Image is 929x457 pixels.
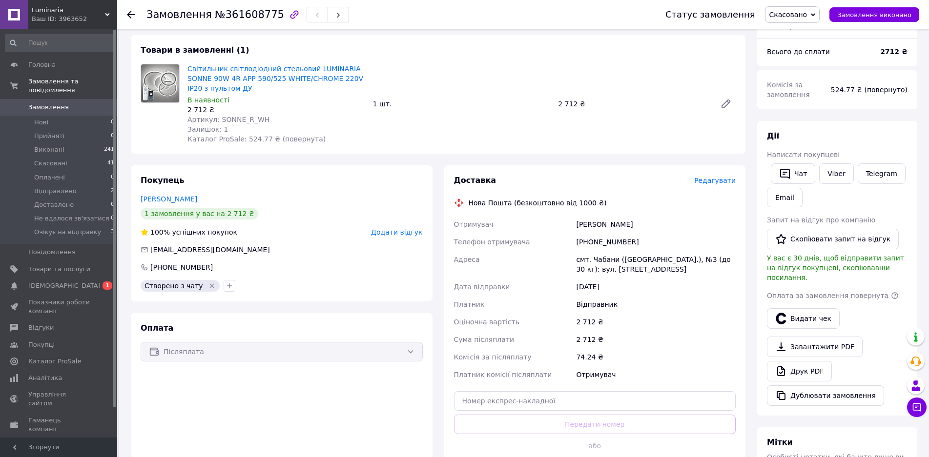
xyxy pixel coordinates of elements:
[454,238,530,246] span: Телефон отримувача
[767,308,840,329] button: Видати чек
[574,366,738,383] div: Отримувач
[34,173,65,182] span: Оплачені
[767,48,830,56] span: Всього до сплати
[767,22,794,30] span: 1 товар
[111,200,114,209] span: 0
[767,361,832,381] a: Друк PDF
[28,357,81,366] span: Каталог ProSale
[150,246,270,254] span: [EMAIL_ADDRESS][DOMAIN_NAME]
[694,177,736,184] span: Редагувати
[32,6,105,15] span: Luminaria
[28,416,90,434] span: Гаманець компанії
[150,228,170,236] span: 100%
[111,214,114,223] span: 0
[28,323,54,332] span: Відгуки
[34,132,64,140] span: Прийняті
[454,353,532,361] span: Комісія за післяплату
[574,296,738,313] div: Відправник
[111,187,114,196] span: 2
[107,159,114,168] span: 41
[769,11,807,19] span: Скасовано
[574,348,738,366] div: 74.24 ₴
[454,318,519,326] span: Оціночна вартість
[111,118,114,127] span: 0
[111,173,114,182] span: 0
[187,105,365,115] div: 2 712 ₴
[716,94,736,114] a: Редагувати
[829,7,919,22] button: Замовлення виконано
[767,337,863,357] a: Завантажити PDF
[665,10,755,20] div: Статус замовлення
[454,176,496,185] span: Доставка
[837,11,911,19] span: Замовлення виконано
[111,228,114,237] span: 3
[454,256,480,263] span: Адреса
[880,48,908,56] b: 2712 ₴
[819,163,853,184] a: Viber
[34,214,109,223] span: Не вдалося зв'язатися
[28,60,56,69] span: Головна
[767,254,904,281] span: У вас є 30 днів, щоб відправити запит на відгук покупцеві, скопіювавши посилання.
[369,97,555,111] div: 1 шт.
[104,145,114,154] span: 241
[767,131,779,140] span: Дії
[32,15,117,23] div: Ваш ID: 3963652
[767,229,899,249] button: Скопіювати запит на відгук
[371,228,422,236] span: Додати відгук
[574,216,738,233] div: [PERSON_NAME]
[34,228,101,237] span: Очікує на відправку
[454,336,515,343] span: Сума післяплати
[28,374,62,382] span: Аналітика
[767,385,884,406] button: Дублювати замовлення
[767,437,793,447] span: Мітки
[574,278,738,296] div: [DATE]
[28,390,90,408] span: Управління сайтом
[767,188,803,207] button: Email
[141,195,197,203] a: [PERSON_NAME]
[767,216,875,224] span: Запит на відгук про компанію
[149,262,214,272] div: [PHONE_NUMBER]
[28,103,69,112] span: Замовлення
[831,86,908,94] span: 524.77 ₴ (повернуто)
[111,132,114,140] span: 0
[454,371,552,378] span: Платник комісії післяплати
[141,323,173,333] span: Оплата
[466,198,609,208] div: Нова Пошта (безкоштовно від 1000 ₴)
[141,64,179,102] img: Світильник світлодіодний стельовий LUMINARIA SONNE 90W 4R APP 590/525 WHITE/CHROME 220V IP20 з пу...
[454,220,494,228] span: Отримувач
[34,159,67,168] span: Скасовані
[454,283,510,291] span: Дата відправки
[574,313,738,331] div: 2 712 ₴
[767,81,810,99] span: Комісія за замовлення
[574,251,738,278] div: смт. Чабани ([GEOGRAPHIC_DATA].), №3 (до 30 кг): вул. [STREET_ADDRESS]
[103,281,112,290] span: 1
[771,163,815,184] button: Чат
[858,163,906,184] a: Telegram
[28,265,90,274] span: Товари та послуги
[28,340,55,349] span: Покупці
[580,441,609,451] span: або
[28,248,76,257] span: Повідомлення
[28,281,101,290] span: [DEMOGRAPHIC_DATA]
[215,9,284,20] span: №361608775
[187,65,363,92] a: Світильник світлодіодний стельовий LUMINARIA SONNE 90W 4R APP 590/525 WHITE/CHROME 220V IP20 з пу...
[141,227,237,237] div: успішних покупок
[767,292,888,299] span: Оплата за замовлення повернута
[574,331,738,348] div: 2 712 ₴
[767,151,840,159] span: Написати покупцеві
[454,391,736,411] input: Номер експрес-накладної
[208,282,216,290] svg: Видалити мітку
[145,282,203,290] span: Створено з чату
[5,34,115,52] input: Пошук
[187,125,228,133] span: Залишок: 1
[34,118,48,127] span: Нові
[187,96,229,104] span: В наявності
[187,116,269,123] span: Артикул: SONNE_R_WH
[127,10,135,20] div: Повернутися назад
[141,45,249,55] span: Товари в замовленні (1)
[554,97,712,111] div: 2 712 ₴
[146,9,212,20] span: Замовлення
[907,397,927,417] button: Чат з покупцем
[34,187,77,196] span: Відправлено
[28,298,90,316] span: Показники роботи компанії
